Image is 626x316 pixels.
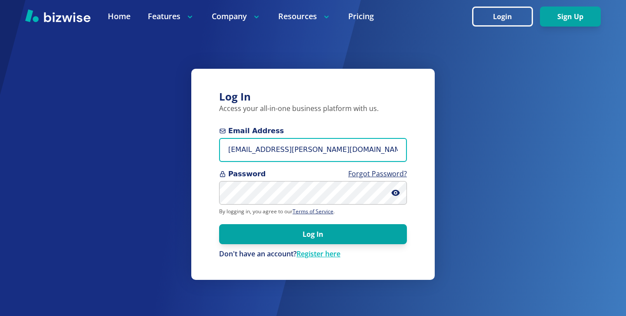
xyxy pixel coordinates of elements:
p: Access your all-in-one business platform with us. [219,104,407,114]
button: Log In [219,224,407,244]
a: Forgot Password? [348,169,407,178]
p: Company [212,11,261,22]
p: Features [148,11,194,22]
a: Login [472,13,540,21]
button: Sign Up [540,7,601,27]
a: Sign Up [540,13,601,21]
p: By logging in, you agree to our . [219,208,407,215]
p: Don't have an account? [219,249,407,259]
a: Terms of Service [293,208,333,215]
h3: Log In [219,90,407,104]
p: Resources [278,11,331,22]
img: Bizwise Logo [25,9,90,22]
a: Home [108,11,130,22]
button: Login [472,7,533,27]
span: Password [219,169,407,179]
a: Pricing [348,11,374,22]
div: Don't have an account?Register here [219,249,407,259]
input: you@example.com [219,138,407,162]
span: Email Address [219,126,407,136]
a: Register here [296,249,340,259]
